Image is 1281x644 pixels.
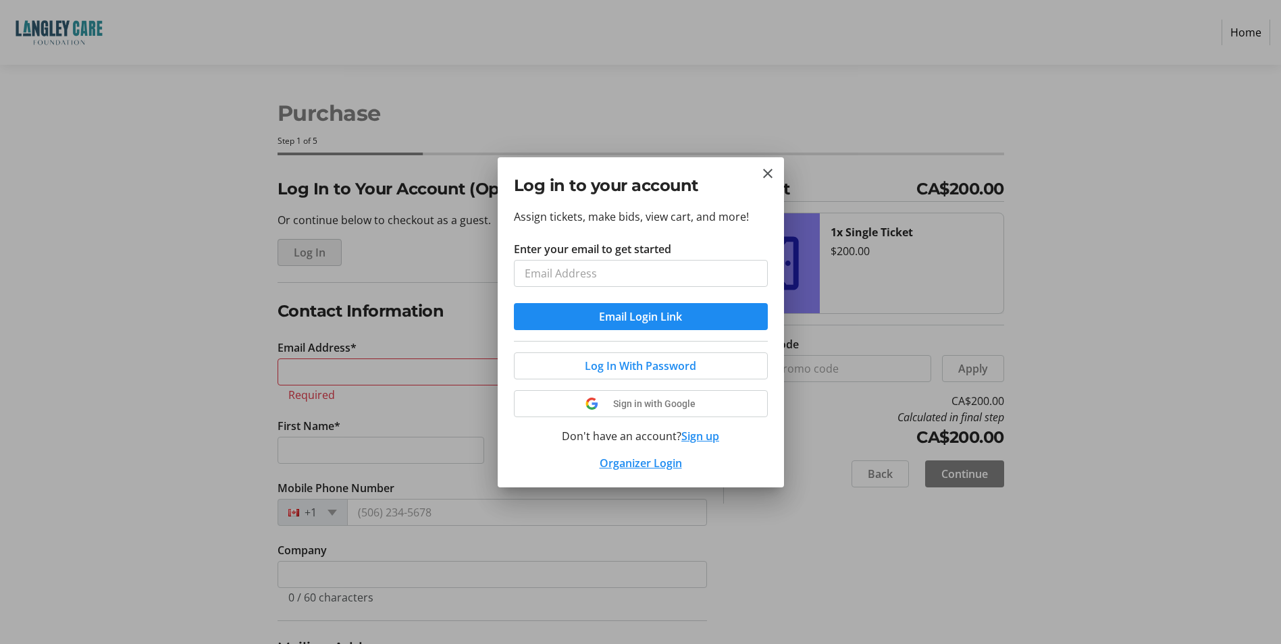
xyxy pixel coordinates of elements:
a: Organizer Login [600,456,682,471]
input: Email Address [514,260,768,287]
p: Assign tickets, make bids, view cart, and more! [514,209,768,225]
h2: Log in to your account [514,173,768,198]
button: Log In With Password [514,352,768,379]
div: Don't have an account? [514,428,768,444]
button: Close [760,165,776,182]
span: Log In With Password [585,358,696,374]
button: Sign in with Google [514,390,768,417]
span: Sign in with Google [613,398,696,409]
label: Enter your email to get started [514,241,671,257]
span: Email Login Link [599,308,682,325]
button: Sign up [681,428,719,444]
button: Email Login Link [514,303,768,330]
